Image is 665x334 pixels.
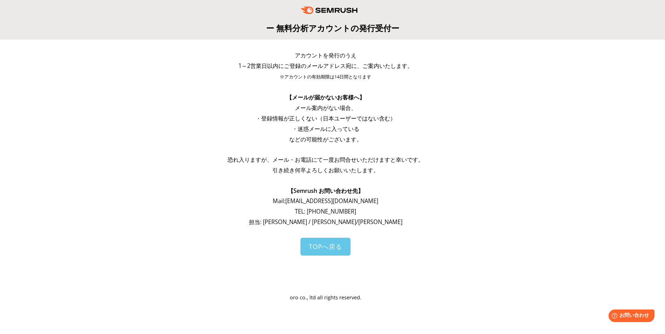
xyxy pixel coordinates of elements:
span: ※アカウントの有効期限は14日間となります [280,74,371,80]
span: などの可能性がございます。 [289,135,362,143]
span: 引き続き何卒よろしくお願いいたします。 [272,166,379,174]
span: Mail: [EMAIL_ADDRESS][DOMAIN_NAME] [273,197,378,205]
span: アカウントを発行のうえ [295,51,357,59]
span: 恐れ入りますが、メール・お電話にて一度お問合せいただけますと幸いです。 [228,156,424,163]
span: 1～2営業日以内にご登録のメールアドレス宛に、ご案内いたします。 [238,62,413,70]
span: メール案内がない場合、 [295,104,357,112]
span: ー 無料分析アカウントの発行受付ー [266,22,399,34]
span: TOPへ戻る [309,242,342,251]
a: TOPへ戻る [300,238,351,256]
span: 【Semrush お問い合わせ先】 [288,187,364,195]
span: 【メールが届かないお客様へ】 [286,93,365,101]
iframe: Help widget launcher [603,307,657,326]
span: oro co., ltd all rights reserved. [290,294,361,301]
span: TEL: [PHONE_NUMBER] [295,208,356,215]
span: ・登録情報が正しくない（日本ユーザーではない含む） [256,114,396,122]
span: 担当: [PERSON_NAME] / [PERSON_NAME]/[PERSON_NAME] [249,218,402,226]
span: ・迷惑メールに入っている [292,125,359,133]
